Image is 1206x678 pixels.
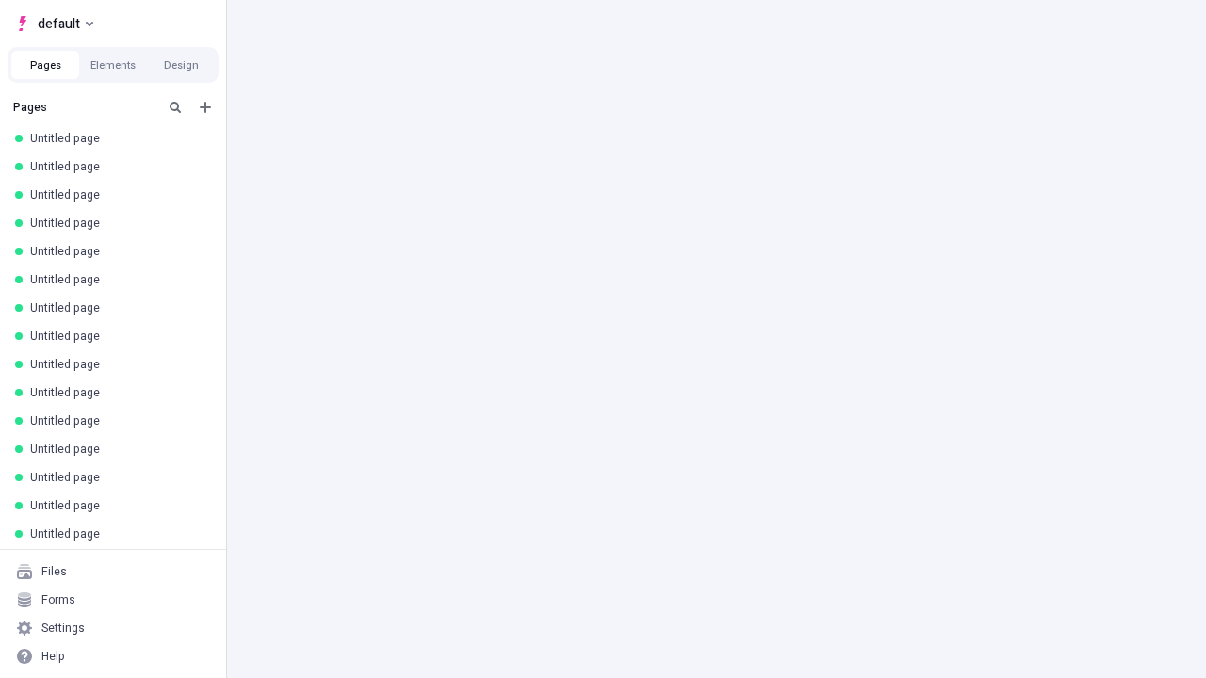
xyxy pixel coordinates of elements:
div: Untitled page [30,470,204,485]
button: Add new [194,96,217,119]
div: Untitled page [30,159,204,174]
div: Untitled page [30,442,204,457]
div: Untitled page [30,300,204,315]
div: Forms [41,592,75,607]
div: Untitled page [30,216,204,231]
button: Select site [8,9,101,38]
div: Untitled page [30,357,204,372]
div: Untitled page [30,131,204,146]
div: Untitled page [30,413,204,428]
span: default [38,12,80,35]
button: Design [147,51,215,79]
div: Untitled page [30,498,204,513]
div: Files [41,564,67,579]
div: Untitled page [30,187,204,202]
div: Untitled page [30,272,204,287]
button: Elements [79,51,147,79]
div: Pages [13,100,156,115]
div: Untitled page [30,526,204,541]
div: Help [41,649,65,664]
div: Untitled page [30,329,204,344]
button: Pages [11,51,79,79]
div: Untitled page [30,385,204,400]
div: Settings [41,621,85,636]
div: Untitled page [30,244,204,259]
